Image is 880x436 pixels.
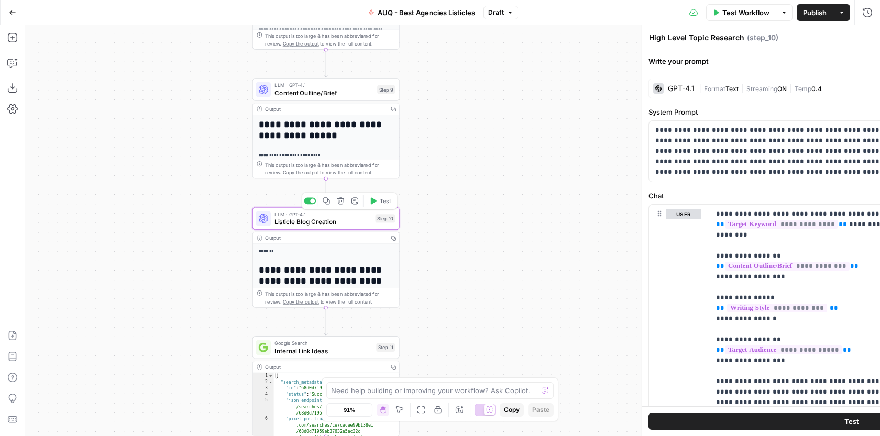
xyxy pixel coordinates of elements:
span: ON [777,85,787,93]
span: Streaming [746,85,777,93]
div: 5 [253,398,274,416]
span: Draft [488,8,504,17]
g: Edge from step_10 to step_11 [325,308,327,336]
span: ( step_10 ) [747,32,778,43]
span: Copy the output [283,170,319,175]
div: 3 [253,385,274,392]
span: Format [704,85,725,93]
div: Output [265,105,384,113]
div: Step 11 [376,343,395,352]
span: Toggle code folding, rows 1 through 49 [268,373,273,379]
div: 2 [253,379,274,386]
button: Test [365,195,394,207]
div: 1 [253,373,274,379]
span: Google Search [274,339,372,346]
div: Output [265,363,384,371]
span: Test Workflow [722,7,769,18]
span: Publish [803,7,827,18]
span: Internal Link Ideas [274,346,372,355]
span: Listicle Blog Creation [274,217,371,227]
div: This output is too large & has been abbreviated for review. to view the full content. [265,161,395,176]
span: Copy the output [283,299,319,305]
textarea: High Level Topic Research [649,32,744,43]
span: Test [844,416,859,427]
div: Step 9 [377,85,395,94]
div: Output [265,234,384,241]
div: This output is too large & has been abbreviated for review. to view the full content. [265,32,395,47]
span: | [699,83,704,93]
span: Toggle code folding, rows 2 through 12 [268,379,273,386]
span: | [739,83,746,93]
span: Test [380,197,391,205]
span: Temp [795,85,811,93]
button: Publish [797,4,833,21]
span: AUQ - Best Agencies Listicles [378,7,475,18]
button: Draft [483,6,518,19]
g: Edge from step_8 to step_9 [325,50,327,77]
div: Step 10 [375,214,395,222]
span: | [787,83,795,93]
button: user [666,209,701,219]
span: 0.4 [811,85,822,93]
button: Test Workflow [706,4,776,21]
div: This output is too large & has been abbreviated for review. to view the full content. [265,290,395,305]
div: GPT-4.1 [668,85,695,92]
span: Text [725,85,739,93]
span: 91% [344,406,355,414]
div: 4 [253,392,274,398]
button: AUQ - Best Agencies Listicles [362,4,481,21]
span: Content Outline/Brief [274,88,373,97]
span: LLM · GPT-4.1 [274,82,373,89]
span: LLM · GPT-4.1 [274,210,371,218]
span: Copy the output [283,41,319,47]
